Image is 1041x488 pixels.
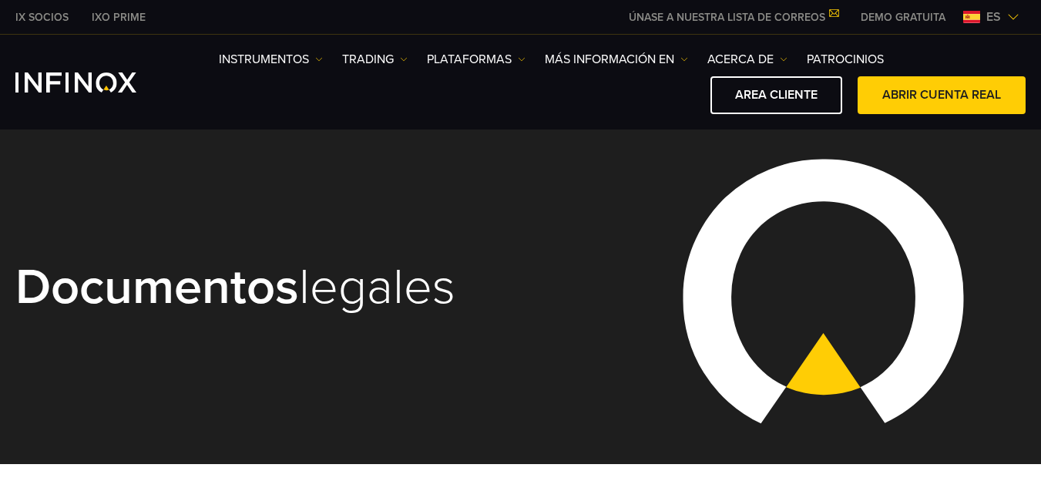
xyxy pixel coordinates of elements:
a: INFINOX [80,9,157,25]
a: ACERCA DE [707,50,787,69]
a: Patrocinios [807,50,884,69]
a: ABRIR CUENTA REAL [858,76,1026,114]
a: INFINOX Logo [15,72,173,93]
a: PLATAFORMAS [427,50,526,69]
a: TRADING [342,50,408,69]
strong: Documentos [15,257,299,318]
a: Instrumentos [219,50,323,69]
span: es [980,8,1007,26]
a: INFINOX [4,9,80,25]
a: AREA CLIENTE [710,76,842,114]
h1: legales [15,261,500,314]
a: Más información en [545,50,688,69]
a: ÚNASE A NUESTRA LISTA DE CORREOS [617,11,849,24]
a: INFINOX MENU [849,9,957,25]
